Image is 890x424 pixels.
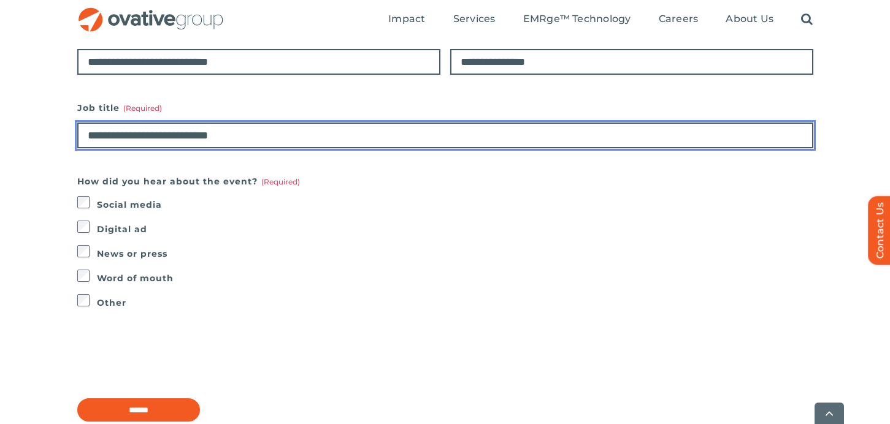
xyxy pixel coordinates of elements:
span: (Required) [261,177,300,186]
label: Digital ad [97,221,813,238]
label: Word of mouth [97,270,813,287]
iframe: reCAPTCHA [77,336,264,384]
span: About Us [726,13,773,25]
a: Impact [388,13,425,26]
label: News or press [97,245,813,262]
span: Services [453,13,496,25]
a: Careers [659,13,699,26]
legend: How did you hear about the event? [77,173,300,190]
span: (Required) [123,104,162,113]
a: Search [801,13,813,26]
a: OG_Full_horizontal_RGB [77,6,224,18]
label: Other [97,294,813,311]
span: EMRge™ Technology [523,13,631,25]
span: Impact [388,13,425,25]
label: Job title [77,99,813,116]
a: Services [453,13,496,26]
a: About Us [726,13,773,26]
span: Careers [659,13,699,25]
label: Social media [97,196,813,213]
a: EMRge™ Technology [523,13,631,26]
